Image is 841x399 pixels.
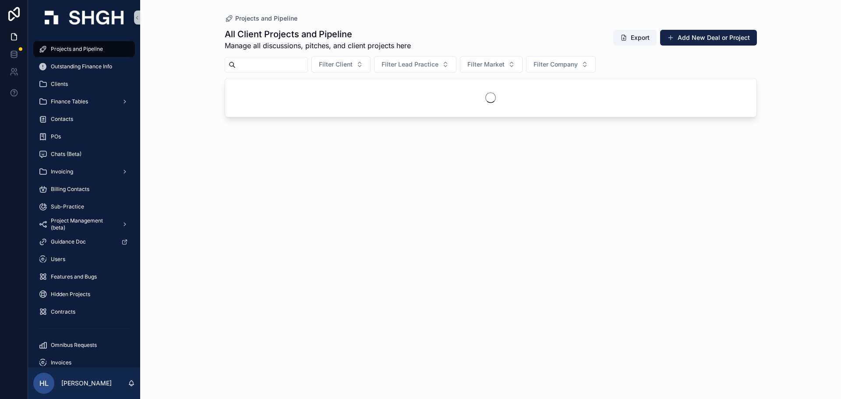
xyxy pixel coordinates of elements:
button: Select Button [526,56,596,73]
a: Finance Tables [33,94,135,109]
p: [PERSON_NAME] [61,379,112,388]
a: Guidance Doc [33,234,135,250]
span: Omnibus Requests [51,342,97,349]
span: HL [39,378,49,388]
span: Billing Contacts [51,186,89,193]
span: Project Management (beta) [51,217,115,231]
a: Contacts [33,111,135,127]
div: scrollable content [28,35,140,367]
button: Add New Deal or Project [660,30,757,46]
span: Contracts [51,308,75,315]
span: Guidance Doc [51,238,86,245]
span: Filter Client [319,60,353,69]
span: Projects and Pipeline [235,14,297,23]
button: Export [613,30,657,46]
a: Invoices [33,355,135,371]
button: Select Button [460,56,523,73]
span: Users [51,256,65,263]
a: Invoicing [33,164,135,180]
a: Omnibus Requests [33,337,135,353]
h1: All Client Projects and Pipeline [225,28,411,40]
a: Projects and Pipeline [225,14,297,23]
span: Filter Lead Practice [382,60,438,69]
span: Invoicing [51,168,73,175]
span: Clients [51,81,68,88]
a: Clients [33,76,135,92]
a: Users [33,251,135,267]
span: POs [51,133,61,140]
img: App logo [45,11,124,25]
span: Filter Company [534,60,578,69]
span: Invoices [51,359,71,366]
span: Projects and Pipeline [51,46,103,53]
a: Features and Bugs [33,269,135,285]
button: Select Button [311,56,371,73]
span: Features and Bugs [51,273,97,280]
span: Sub-Practice [51,203,84,210]
a: Projects and Pipeline [33,41,135,57]
a: Billing Contacts [33,181,135,197]
a: Contracts [33,304,135,320]
span: Chats (Beta) [51,151,81,158]
a: Sub-Practice [33,199,135,215]
button: Select Button [374,56,456,73]
a: Chats (Beta) [33,146,135,162]
a: Outstanding Finance Info [33,59,135,74]
span: Outstanding Finance Info [51,63,112,70]
span: Finance Tables [51,98,88,105]
a: POs [33,129,135,145]
span: Contacts [51,116,73,123]
span: Hidden Projects [51,291,90,298]
span: Filter Market [467,60,505,69]
a: Project Management (beta) [33,216,135,232]
a: Hidden Projects [33,286,135,302]
span: Manage all discussions, pitches, and client projects here [225,40,411,51]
